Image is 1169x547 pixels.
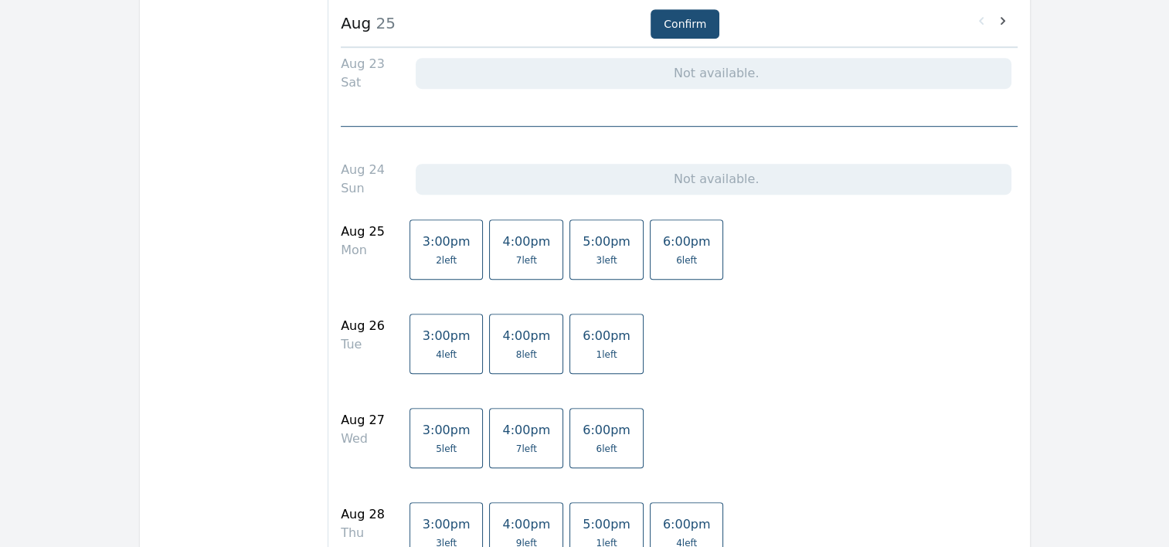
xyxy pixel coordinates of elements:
span: 3 left [596,254,617,267]
span: 4:00pm [502,423,550,437]
span: 8 left [516,348,537,361]
span: 25 [371,14,396,32]
span: 4 left [436,348,457,361]
div: Aug 24 [341,161,385,179]
div: Not available. [416,58,1011,89]
span: 4:00pm [502,517,550,532]
span: 6:00pm [583,423,630,437]
span: 5:00pm [583,517,630,532]
div: Tue [341,335,385,354]
div: Aug 23 [341,55,385,73]
span: 7 left [516,443,537,455]
span: 3:00pm [423,517,471,532]
span: 6:00pm [663,517,711,532]
span: 6 left [596,443,617,455]
span: 7 left [516,254,537,267]
div: Thu [341,524,385,542]
span: 5 left [436,443,457,455]
span: 2 left [436,254,457,267]
div: Mon [341,241,385,260]
button: Confirm [651,9,719,39]
div: Sat [341,73,385,92]
span: 6 left [676,254,697,267]
span: 5:00pm [583,234,630,249]
span: 6:00pm [663,234,711,249]
span: 3:00pm [423,234,471,249]
div: Aug 27 [341,411,385,430]
div: Sun [341,179,385,198]
div: Not available. [416,164,1011,195]
div: Aug 26 [341,317,385,335]
div: Aug 25 [341,223,385,241]
span: 3:00pm [423,328,471,343]
span: 3:00pm [423,423,471,437]
strong: Aug [341,14,371,32]
span: 1 left [596,348,617,361]
span: 6:00pm [583,328,630,343]
span: 4:00pm [502,328,550,343]
div: Wed [341,430,385,448]
div: Aug 28 [341,505,385,524]
span: 4:00pm [502,234,550,249]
